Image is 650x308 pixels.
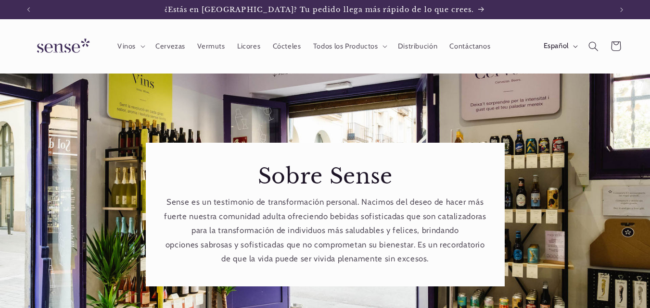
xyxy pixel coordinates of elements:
[164,163,487,190] h2: Sobre Sense
[582,35,604,57] summary: Búsqueda
[313,42,378,51] span: Todos los Productos
[22,29,102,64] a: Sense
[191,36,231,57] a: Vermuts
[392,36,444,57] a: Distribución
[267,36,307,57] a: Cócteles
[273,42,301,51] span: Cócteles
[231,36,267,57] a: Licores
[449,42,490,51] span: Contáctanos
[165,5,474,14] span: ¿Estás en [GEOGRAPHIC_DATA]? Tu pedido llega más rápido de lo que crees.
[111,36,149,57] summary: Vinos
[149,36,191,57] a: Cervezas
[398,42,438,51] span: Distribución
[537,37,582,56] button: Español
[155,42,185,51] span: Cervezas
[25,33,98,60] img: Sense
[544,41,569,51] span: Español
[164,195,487,266] p: Sense es un testimonio de transformación personal. Nacimos del deseo de hacer más fuerte nuestra...
[237,42,260,51] span: Licores
[444,36,497,57] a: Contáctanos
[197,42,225,51] span: Vermuts
[307,36,392,57] summary: Todos los Productos
[117,42,136,51] span: Vinos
